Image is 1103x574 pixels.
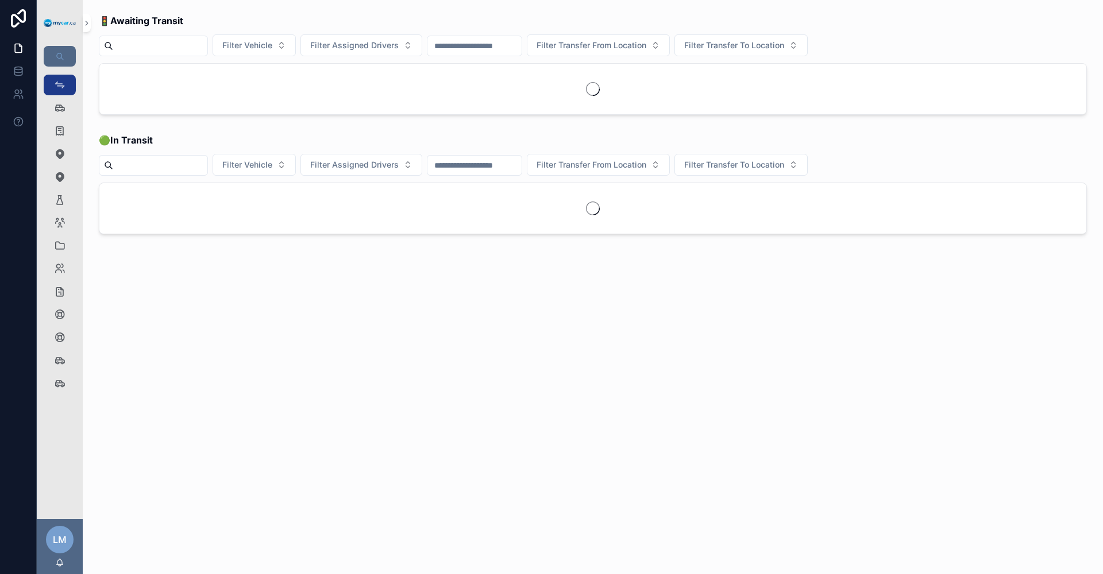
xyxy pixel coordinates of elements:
[99,133,153,147] span: 🟢
[537,159,646,170] span: Filter Transfer From Location
[674,34,808,56] button: Select Button
[222,159,272,170] span: Filter Vehicle
[684,40,784,51] span: Filter Transfer To Location
[110,134,153,146] strong: In Transit
[44,19,76,28] img: App logo
[213,34,296,56] button: Select Button
[527,154,670,176] button: Select Button
[310,40,399,51] span: Filter Assigned Drivers
[222,40,272,51] span: Filter Vehicle
[674,154,808,176] button: Select Button
[300,34,422,56] button: Select Button
[53,533,67,546] span: LM
[99,14,183,28] span: 🚦
[310,159,399,170] span: Filter Assigned Drivers
[37,67,83,409] div: scrollable content
[213,154,296,176] button: Select Button
[110,15,183,26] strong: Awaiting Transit
[300,154,422,176] button: Select Button
[527,34,670,56] button: Select Button
[537,40,646,51] span: Filter Transfer From Location
[684,159,784,170] span: Filter Transfer To Location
